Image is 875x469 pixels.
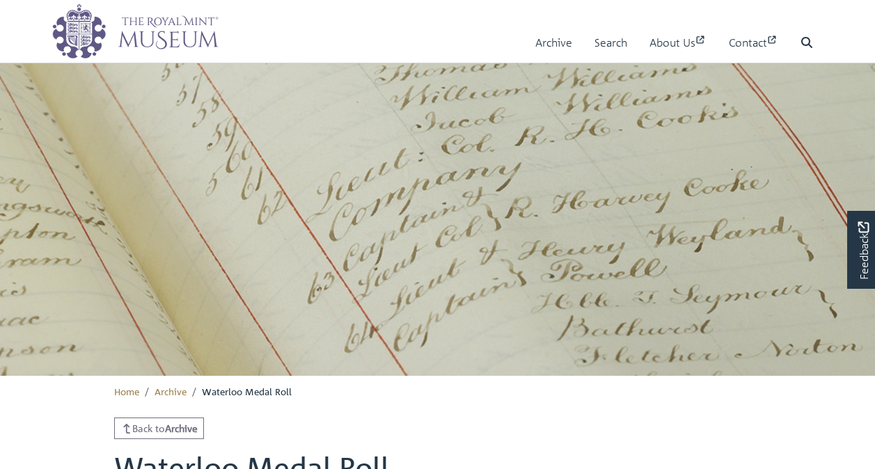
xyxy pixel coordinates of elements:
a: Would you like to provide feedback? [847,211,875,289]
a: Search [594,23,627,63]
a: About Us [649,23,707,63]
a: Back toArchive [114,418,205,439]
span: Waterloo Medal Roll [202,385,292,397]
a: Archive [535,23,572,63]
span: Feedback [855,222,872,280]
a: Contact [729,23,778,63]
strong: Archive [165,422,198,434]
a: Archive [155,385,187,397]
a: Home [114,385,139,397]
img: logo_wide.png [52,3,219,59]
